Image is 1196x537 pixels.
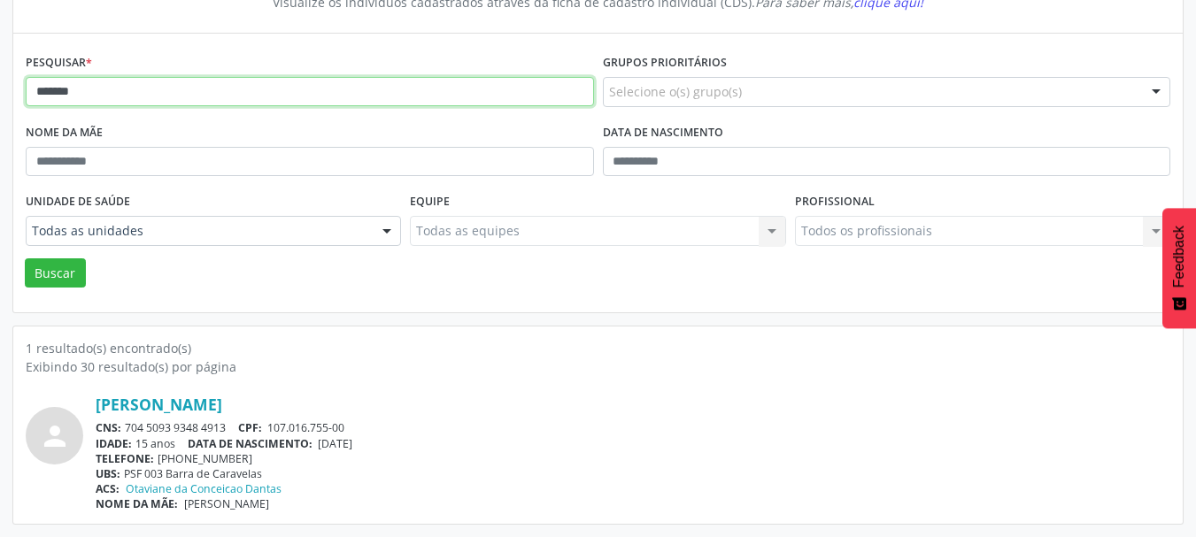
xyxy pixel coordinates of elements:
[96,436,132,451] span: IDADE:
[126,481,282,496] a: Otaviane da Conceicao Dantas
[603,119,723,147] label: Data de nascimento
[96,481,120,496] span: ACS:
[96,451,154,466] span: TELEFONE:
[1162,208,1196,328] button: Feedback - Mostrar pesquisa
[96,420,121,435] span: CNS:
[96,436,1170,451] div: 15 anos
[238,420,262,435] span: CPF:
[96,395,222,414] a: [PERSON_NAME]
[96,496,178,511] span: NOME DA MÃE:
[609,82,742,101] span: Selecione o(s) grupo(s)
[26,119,103,147] label: Nome da mãe
[26,339,1170,357] div: 1 resultado(s) encontrado(s)
[410,188,450,216] label: Equipe
[26,357,1170,376] div: Exibindo 30 resultado(s) por página
[96,451,1170,466] div: [PHONE_NUMBER]
[26,188,130,216] label: Unidade de saúde
[318,436,352,451] span: [DATE]
[26,50,92,77] label: Pesquisar
[96,420,1170,435] div: 704 5093 9348 4913
[96,466,1170,481] div: PSF 003 Barra de Caravelas
[603,50,727,77] label: Grupos prioritários
[184,496,269,511] span: [PERSON_NAME]
[1171,226,1187,288] span: Feedback
[32,222,365,240] span: Todas as unidades
[25,258,86,288] button: Buscar
[267,420,344,435] span: 107.016.755-00
[795,188,875,216] label: Profissional
[39,420,71,452] i: person
[188,436,313,451] span: DATA DE NASCIMENTO:
[96,466,120,481] span: UBS:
